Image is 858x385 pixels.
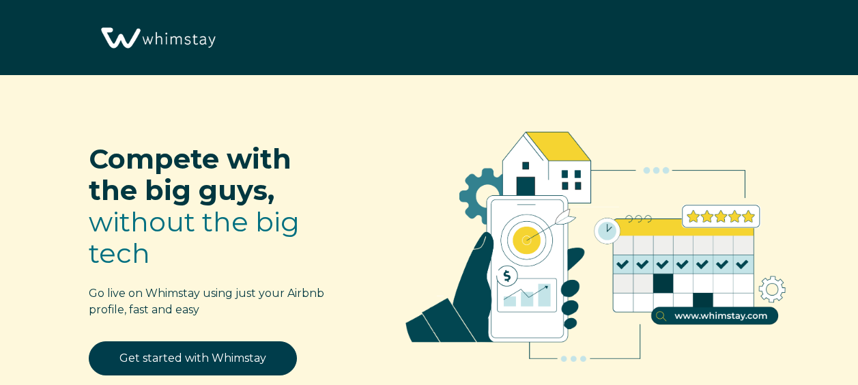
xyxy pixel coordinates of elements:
[89,142,291,207] span: Compete with the big guys,
[89,341,297,375] a: Get started with Whimstay
[89,287,324,316] span: Go live on Whimstay using just your Airbnb profile, fast and easy
[375,96,817,385] img: RBO Ilustrations-02
[96,7,219,70] img: Whimstay Logo-02 1
[89,205,300,270] span: without the big tech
